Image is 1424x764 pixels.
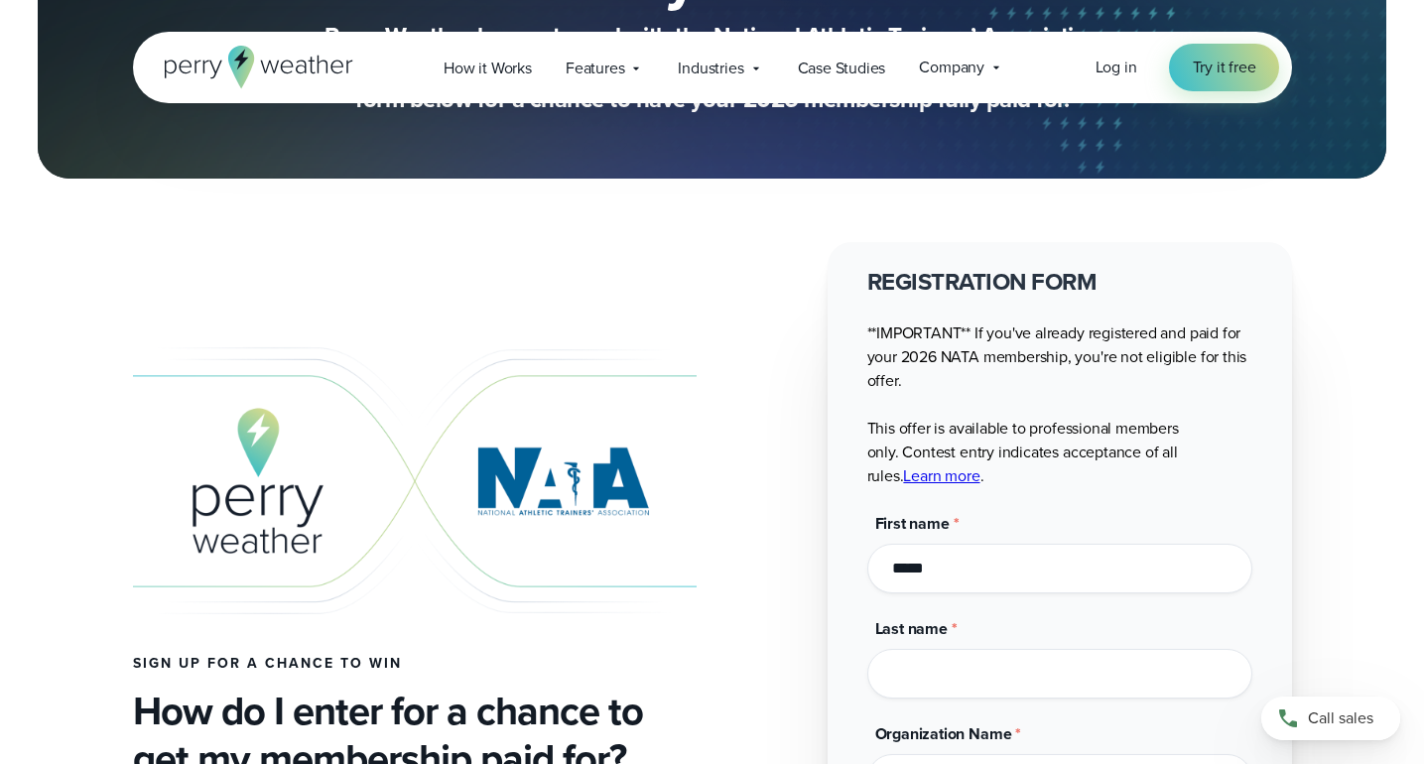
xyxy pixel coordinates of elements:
a: Try it free [1169,44,1280,91]
span: Last name [875,617,948,640]
span: How it Works [444,57,532,80]
span: Call sales [1308,706,1373,730]
span: Organization Name [875,722,1012,745]
h4: Sign up for a chance to win [133,656,697,672]
a: Case Studies [781,48,903,88]
span: Company [919,56,984,79]
p: **IMPORTANT** If you've already registered and paid for your 2026 NATA membership, you're not eli... [867,321,1252,488]
a: How it Works [427,48,549,88]
span: Case Studies [798,57,886,80]
a: Log in [1096,56,1137,79]
span: Industries [678,57,743,80]
p: Perry Weather has partnered with the National Athletic Trainers’ Association to sponsor $50,000 i... [316,20,1109,115]
strong: REGISTRATION FORM [867,264,1098,300]
a: Learn more [903,464,979,487]
span: Log in [1096,56,1137,78]
span: Try it free [1193,56,1256,79]
span: Features [566,57,625,80]
span: First name [875,512,950,535]
a: Call sales [1261,697,1400,740]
